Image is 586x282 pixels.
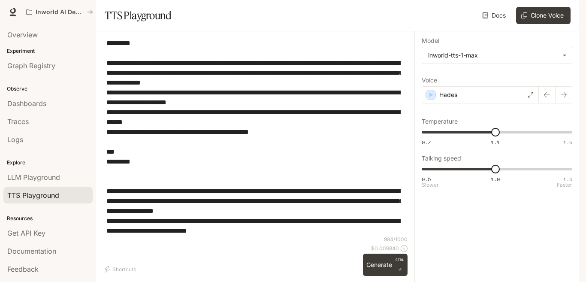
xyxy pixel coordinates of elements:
p: Talking speed [422,155,461,161]
span: 0.5 [422,176,431,183]
button: All workspaces [22,3,97,21]
div: inworld-tts-1-max [422,47,572,64]
button: GenerateCTRL +⏎ [363,254,408,276]
p: Voice [422,77,437,83]
p: Slower [422,182,439,188]
h1: TTS Playground [105,7,171,24]
p: CTRL + [396,257,404,267]
p: Model [422,38,439,44]
span: 1.1 [491,139,500,146]
span: 1.0 [491,176,500,183]
p: $ 0.009840 [371,245,399,252]
p: ⏎ [396,257,404,273]
p: Inworld AI Demos [36,9,84,16]
p: Hades [439,91,457,99]
p: Faster [557,182,572,188]
button: Clone Voice [516,7,571,24]
p: 984 / 1000 [384,236,408,243]
p: Temperature [422,118,458,124]
span: 1.5 [563,139,572,146]
span: 1.5 [563,176,572,183]
div: inworld-tts-1-max [428,51,558,60]
button: Shortcuts [103,262,139,276]
span: 0.7 [422,139,431,146]
a: Docs [480,7,509,24]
